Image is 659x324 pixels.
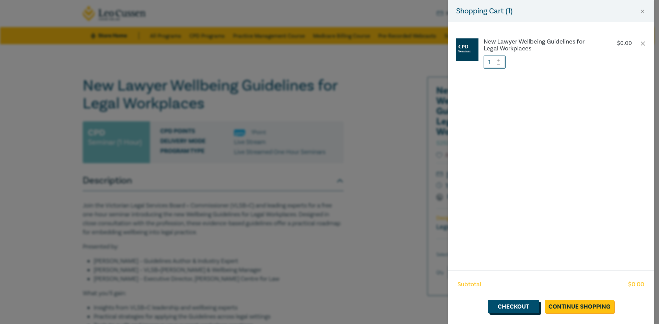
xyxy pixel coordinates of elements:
a: Checkout [488,300,539,313]
input: 1 [484,56,506,69]
span: Subtotal [458,280,481,289]
button: Close [639,8,646,14]
h5: Shopping Cart ( 1 ) [456,5,512,17]
img: CPD%20Seminar.jpg [456,38,478,61]
p: $ 0.00 [617,40,632,47]
a: New Lawyer Wellbeing Guidelines for Legal Workplaces [484,38,598,52]
a: Continue Shopping [545,300,614,313]
span: $ 0.00 [628,280,644,289]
